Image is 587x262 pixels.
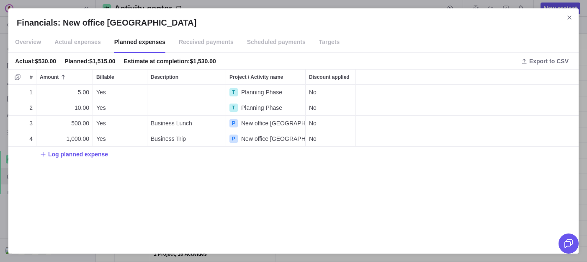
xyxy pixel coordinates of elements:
div: Billable [93,116,147,131]
span: Actual expenses [54,32,101,53]
span: No [309,88,317,96]
div: Discount applied [306,131,356,147]
span: Received payments [179,32,234,53]
div: Amount [36,85,93,100]
div: Yes [93,100,147,115]
span: Project / Activity name [229,73,283,81]
span: New office NY [241,119,305,127]
div: Yes [93,131,147,146]
div: Billable [93,131,147,147]
span: Scheduled payments [247,32,306,53]
div: Amount [36,116,93,131]
span: Selection mode [12,71,23,83]
div: Project / Activity name [226,100,306,116]
span: Log planned expense [48,150,108,158]
span: Yes [96,135,106,143]
div: 5.00 [36,85,93,100]
span: Export to CSV [517,55,572,67]
div: Discount applied [306,85,356,100]
span: Export to CSV [529,57,569,65]
div: Amount [36,131,93,147]
span: Billable [96,73,114,81]
span: 5.00 [78,88,89,96]
span: 3 [29,119,33,127]
span: Overview [15,32,41,53]
span: Discount applied [309,73,350,81]
span: Log planned expense [40,148,108,160]
div: grid [8,85,579,245]
div: Discount applied [306,100,356,116]
span: New office NY [241,135,305,143]
span: Amount [40,73,59,81]
span: # [30,73,33,81]
div: Project / Activity name [226,116,306,131]
span: 500.00 [71,119,89,127]
span: Targets [319,32,340,53]
div: Billable [93,85,147,100]
div: 10.00 [36,100,93,115]
div: Amount [36,70,93,84]
div: Project / Activity name [226,70,305,84]
span: Yes [96,119,106,127]
div: Billable [93,100,147,116]
div: Description [147,85,226,100]
div: Project / Activity name [226,131,306,147]
div: Business Trip [147,131,226,146]
span: 10.00 [75,104,89,112]
div: Description [147,70,226,84]
span: Planning Phase [241,104,282,112]
div: Discount applied [306,70,355,84]
div: Estimate at completion : $1,530.00 [124,57,216,65]
div: No [306,85,355,100]
span: No [309,104,317,112]
div: Billable [93,70,147,84]
span: Business Trip [151,135,186,143]
div: Description [147,116,226,131]
div: P [229,135,238,143]
div: 500.00 [36,116,93,131]
div: Financials: New office NY [8,8,579,254]
div: No [306,116,355,131]
div: Description [147,100,226,116]
span: Business Lunch [151,119,192,127]
div: T [229,104,238,112]
span: 2 [29,104,33,112]
span: Description [151,73,178,81]
span: No [309,119,317,127]
div: P [229,119,238,127]
div: No [306,131,355,146]
div: Description [147,131,226,147]
span: 1 [29,88,33,96]
span: Planned expenses [114,32,165,53]
span: 4 [29,135,33,143]
div: Yes [93,85,147,100]
div: Business Lunch [147,116,226,131]
div: Project / Activity name [226,85,306,100]
span: Yes [96,104,106,112]
span: Planning Phase [241,88,282,96]
span: No [309,135,317,143]
div: Add New [8,147,579,162]
span: Close [564,12,575,23]
span: 1,000.00 [67,135,90,143]
div: T [229,88,238,96]
div: No [306,100,355,115]
div: Actual : $530.00 [15,57,56,65]
div: Amount [36,100,93,116]
span: Yes [96,88,106,96]
div: Planned : $1,515.00 [64,57,115,65]
div: Discount applied [306,116,356,131]
h2: Financials: New office NY [17,17,570,29]
div: 1,000.00 [36,131,93,146]
div: Yes [93,116,147,131]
